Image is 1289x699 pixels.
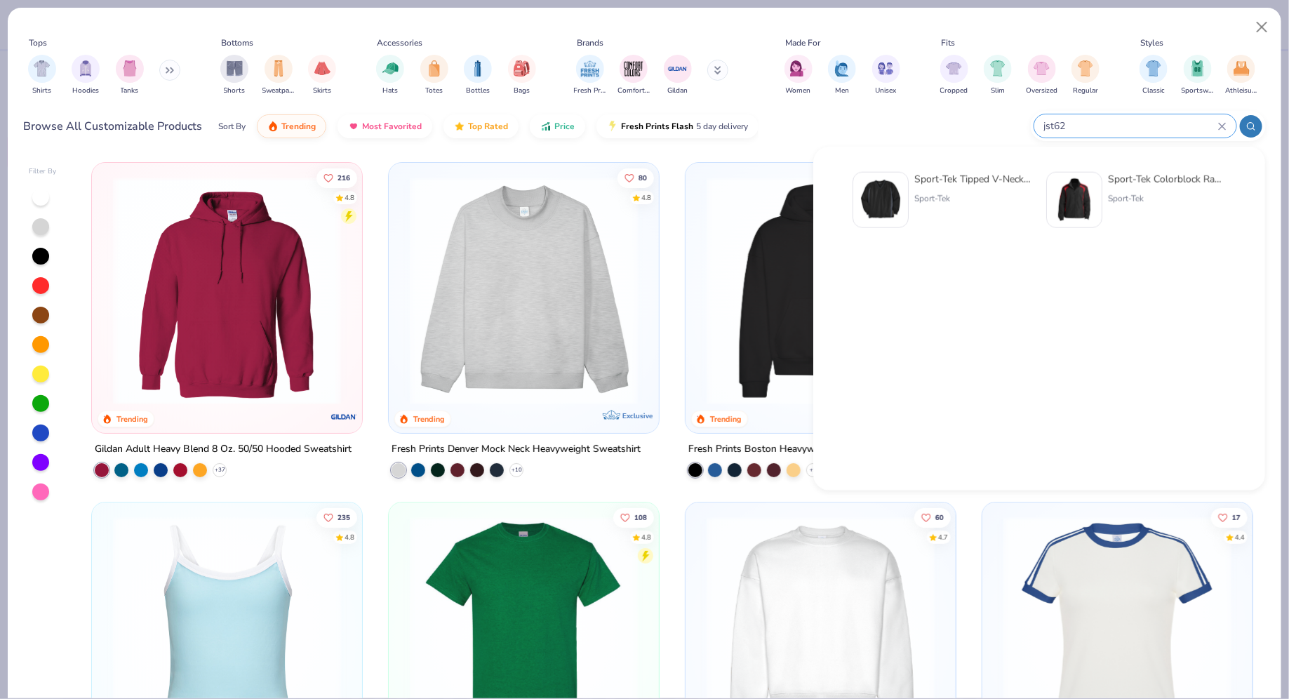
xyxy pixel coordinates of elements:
[634,514,646,521] span: 108
[262,55,295,96] div: filter for Sweatpants
[1210,507,1247,527] button: Like
[262,86,295,96] span: Sweatpants
[623,58,644,79] img: Comfort Colors Image
[872,55,900,96] button: filter button
[607,121,618,132] img: flash.gif
[1140,55,1168,96] button: filter button
[72,55,100,96] button: filter button
[914,192,1032,205] div: Sport-Tek
[914,172,1032,187] div: Sport-Tek Tipped V-Neck Raglan Wind Shirt
[262,55,295,96] button: filter button
[122,60,138,76] img: Tanks Image
[667,58,688,79] img: Gildan Image
[376,55,404,96] div: filter for Hats
[617,86,650,96] span: Comfort Colors
[1108,172,1226,187] div: Sport-Tek Colorblock Raglan Jacket
[32,86,51,96] span: Shirts
[28,55,56,96] button: filter button
[348,177,590,405] img: a164e800-7022-4571-a324-30c76f641635
[376,55,404,96] button: filter button
[214,466,225,474] span: + 37
[28,55,56,96] div: filter for Shirts
[1141,36,1164,49] div: Styles
[941,36,955,49] div: Fits
[828,55,856,96] div: filter for Men
[420,55,448,96] div: filter for Totes
[664,55,692,96] div: filter for Gildan
[1043,118,1218,134] input: Try "T-Shirt"
[1140,55,1168,96] div: filter for Classic
[508,55,536,96] div: filter for Bags
[1234,60,1250,76] img: Athleisure Image
[641,532,650,542] div: 4.8
[337,514,349,521] span: 235
[1249,14,1276,41] button: Close
[468,121,508,132] span: Top Rated
[316,168,356,187] button: Like
[72,55,100,96] div: filter for Hoodies
[984,55,1012,96] div: filter for Slim
[425,86,443,96] span: Totes
[316,507,356,527] button: Like
[222,36,254,49] div: Bottoms
[508,55,536,96] button: filter button
[378,36,423,49] div: Accessories
[338,114,432,138] button: Most Favorited
[1146,60,1162,76] img: Classic Image
[688,441,871,458] div: Fresh Prints Boston Heavyweight Hoodie
[464,55,492,96] button: filter button
[224,86,246,96] span: Shorts
[1034,60,1050,76] img: Oversized Image
[940,55,968,96] div: filter for Cropped
[330,403,358,431] img: Gildan logo
[454,121,465,132] img: TopRated.gif
[220,55,248,96] button: filter button
[281,121,316,132] span: Trending
[580,58,601,79] img: Fresh Prints Image
[1073,86,1098,96] span: Regular
[121,86,139,96] span: Tanks
[1053,178,1096,222] img: 8517fa80-9d47-4094-8b24-5a35fbdd2128
[313,86,331,96] span: Skirts
[828,55,856,96] button: filter button
[621,121,693,132] span: Fresh Prints Flash
[362,121,422,132] span: Most Favorited
[466,86,490,96] span: Bottles
[29,166,57,177] div: Filter By
[810,466,817,474] span: + 9
[878,60,894,76] img: Unisex Image
[34,60,50,76] img: Shirts Image
[574,55,606,96] button: filter button
[786,86,811,96] span: Women
[308,55,336,96] div: filter for Skirts
[227,60,243,76] img: Shorts Image
[337,174,349,181] span: 216
[511,466,521,474] span: + 10
[696,119,748,135] span: 5 day delivery
[1190,60,1205,76] img: Sportswear Image
[382,86,398,96] span: Hats
[72,86,99,96] span: Hoodies
[29,36,47,49] div: Tops
[1071,55,1100,96] div: filter for Regular
[617,55,650,96] button: filter button
[267,121,279,132] img: trending.gif
[24,118,203,135] div: Browse All Customizable Products
[613,507,653,527] button: Like
[1071,55,1100,96] button: filter button
[1108,192,1226,205] div: Sport-Tek
[700,177,942,405] img: 91acfc32-fd48-4d6b-bdad-a4c1a30ac3fc
[344,192,354,203] div: 4.8
[914,507,950,527] button: Like
[1078,60,1094,76] img: Regular Image
[937,532,947,542] div: 4.7
[574,55,606,96] div: filter for Fresh Prints
[514,86,530,96] span: Bags
[617,168,653,187] button: Like
[984,55,1012,96] button: filter button
[946,60,962,76] img: Cropped Image
[574,86,606,96] span: Fresh Prints
[1142,86,1165,96] span: Classic
[1231,514,1240,521] span: 17
[116,55,144,96] div: filter for Tanks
